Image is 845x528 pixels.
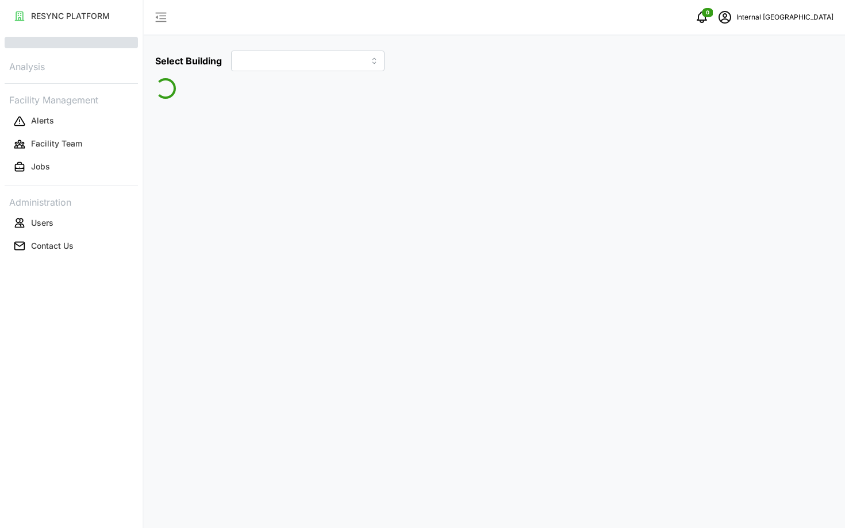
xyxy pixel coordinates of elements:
[5,110,138,133] a: Alerts
[5,57,138,74] p: Analysis
[5,193,138,210] p: Administration
[5,234,138,257] a: Contact Us
[5,213,138,233] button: Users
[713,6,736,29] button: schedule
[5,111,138,132] button: Alerts
[5,6,138,26] button: RESYNC PLATFORM
[5,5,138,28] a: RESYNC PLATFORM
[5,134,138,155] button: Facility Team
[5,156,138,179] a: Jobs
[31,240,74,252] p: Contact Us
[155,54,222,68] h5: Select Building
[690,6,713,29] button: notifications
[706,9,709,17] span: 0
[5,157,138,178] button: Jobs
[31,115,54,126] p: Alerts
[5,133,138,156] a: Facility Team
[31,217,53,229] p: Users
[5,236,138,256] button: Contact Us
[31,10,110,22] p: RESYNC PLATFORM
[31,138,82,149] p: Facility Team
[5,211,138,234] a: Users
[31,161,50,172] p: Jobs
[5,91,138,107] p: Facility Management
[736,12,834,23] p: Internal [GEOGRAPHIC_DATA]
